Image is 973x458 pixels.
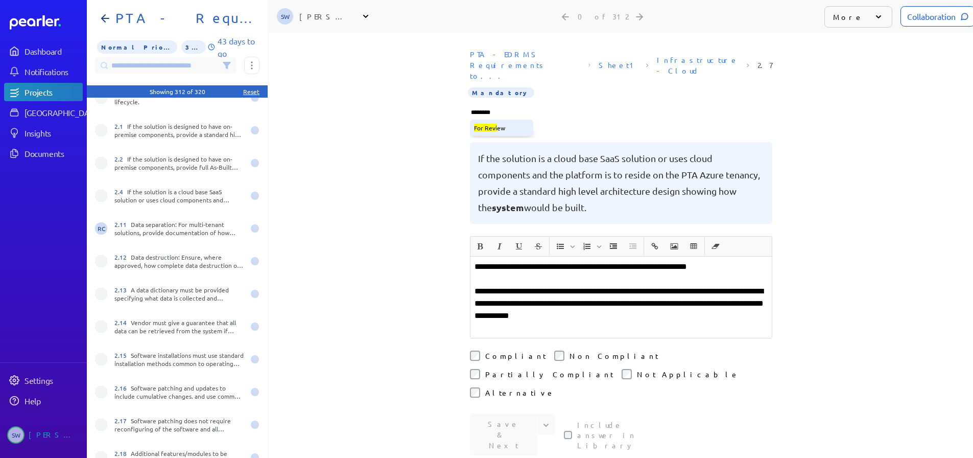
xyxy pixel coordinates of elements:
div: Showing 312 of 320 [150,87,205,96]
a: Documents [4,144,83,163]
button: Bold [471,238,489,255]
span: Decrease Indent [624,238,642,255]
button: Underline [510,238,528,255]
div: Software patching does not require reconfiguring of the software and all previously configured se... [114,417,244,433]
button: Clear Formatting [707,238,724,255]
span: Strike through [529,238,548,255]
div: Data destruction: Ensure, where approved, how complete data destruction of records is confirmed, ... [114,253,244,269]
p: More [833,12,863,22]
h1: PTA - Requirements to Vendors 202509 - PoC [111,10,251,27]
a: Projects [4,83,83,101]
div: Software installations must use standard installation methods common to operating systems being u... [114,351,244,368]
div: If the solution is a cloud base SaaS solution or uses cloud components and hosting service is mov... [114,188,244,204]
span: 2.13 [114,286,131,294]
div: Software patching and updates to include cumulative changes. and use common installation methods ... [114,384,244,400]
span: 2.11 [114,220,131,228]
div: If the solution is designed to have on-premise components, provide full As-Built documentation on... [114,155,244,171]
p: 43 days to go [218,35,259,59]
span: Reference Number: 2.7 [753,56,776,75]
a: Notifications [4,62,83,81]
span: 2.12 [114,253,131,261]
span: Document: PTA - EDRMS Requirements to Vendors.xlsx [466,45,584,85]
div: Settings [25,375,82,385]
span: Insert Unordered List [551,238,577,255]
span: 2.2 [114,155,127,163]
button: Insert Ordered List [578,238,596,255]
span: system [492,201,524,213]
div: Provide detail of your software release lifecycle. [114,89,244,106]
input: This checkbox controls whether your answer will be included in the Answer Library for future use [564,431,572,439]
span: 2.18 [114,449,131,457]
input: Type here to add tags [470,107,533,118]
span: 2.1 [114,122,127,130]
span: Italic [490,238,509,255]
button: Insert link [646,238,663,255]
span: Steve Whittington [7,426,25,444]
div: A data dictionary must be provided specifying what data is collected and maintained by the system... [114,286,244,302]
a: SW[PERSON_NAME] [4,422,83,448]
span: Insert Image [665,238,683,255]
span: Bold [471,238,489,255]
span: 2.17 [114,417,131,425]
button: Insert table [685,238,702,255]
span: ew [474,124,505,132]
div: [PERSON_NAME] [299,11,350,21]
span: Clear Formatting [706,238,725,255]
span: Insert Ordered List [578,238,603,255]
div: Insights [25,128,82,138]
span: 3% of Questions Completed [181,40,206,54]
button: Increase Indent [605,238,622,255]
span: 2.16 [114,384,131,392]
div: Projects [25,87,82,97]
label: Not Applicable [637,369,739,379]
a: Dashboard [10,15,83,30]
a: Help [4,392,83,410]
button: Insert Image [666,238,683,255]
div: Vendor must give a guarantee that all data can be retrieved from the system if there is a cessati... [114,318,244,335]
label: Compliant [485,351,546,361]
button: Strike through [530,238,547,255]
a: Dashboard [4,42,83,60]
div: Dashboard [25,46,82,56]
div: [PERSON_NAME] [29,426,80,444]
a: [GEOGRAPHIC_DATA] [4,103,83,122]
span: 2.15 [114,351,131,359]
span: Importance Mandatory [468,87,534,98]
label: This checkbox controls whether your answer will be included in the Answer Library for future use [577,420,664,450]
span: 2.14 [114,318,131,327]
div: Notifications [25,66,82,77]
div: [GEOGRAPHIC_DATA] [25,107,101,118]
div: 0 of 312 [578,12,628,21]
button: Insert Unordered List [552,238,569,255]
span: Priority [97,40,177,54]
label: Alternative [485,387,555,398]
mark: For Revi [474,124,497,132]
div: Documents [25,148,82,158]
span: Section: Infrastructure - Cloud [653,51,743,80]
span: 2.4 [114,188,127,196]
label: Partially Compliant [485,369,613,379]
label: Non Compliant [569,351,658,361]
span: Robert Craig [95,222,107,235]
div: Reset [243,87,259,96]
a: Insights [4,124,83,142]
button: Italic [491,238,508,255]
span: Increase Indent [604,238,623,255]
div: If the solution is designed to have on-premise components, provide a standard high level architec... [114,122,244,139]
span: Sheet: Sheet1 [595,56,642,75]
div: Data separation: For multi-tenant solutions, provide documentation of how adequate separation and... [114,220,244,237]
a: Settings [4,371,83,390]
span: Steve Whittington [277,8,293,25]
div: Help [25,396,82,406]
pre: If the solution is a cloud base SaaS solution or uses cloud components and the platform is to res... [478,150,764,216]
